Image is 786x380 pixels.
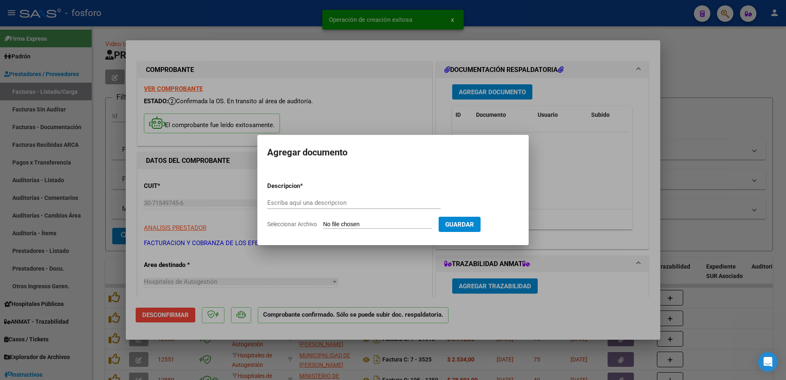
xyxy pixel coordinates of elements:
p: Descripcion [267,181,343,191]
span: Seleccionar Archivo [267,221,317,227]
div: Open Intercom Messenger [758,352,778,372]
h2: Agregar documento [267,145,519,160]
button: Guardar [439,217,481,232]
span: Guardar [445,221,474,228]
